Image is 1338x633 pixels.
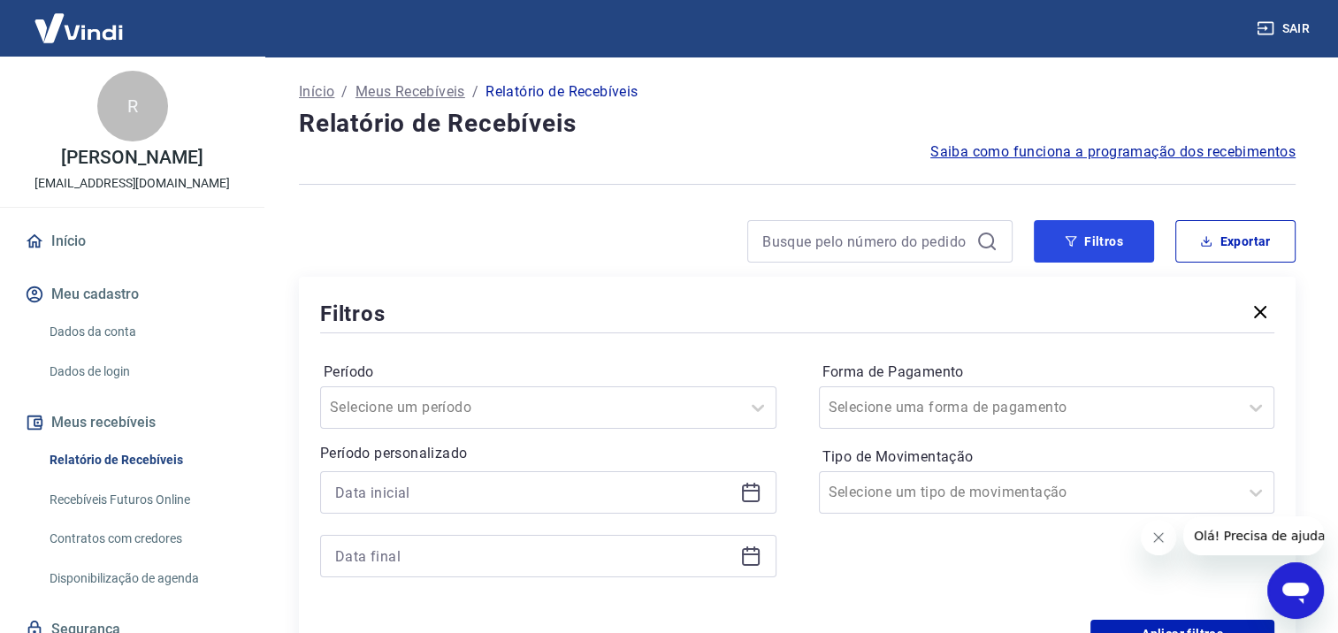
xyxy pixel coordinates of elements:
[324,362,773,383] label: Período
[930,141,1296,163] a: Saiba como funciona a programação dos recebimentos
[61,149,203,167] p: [PERSON_NAME]
[1034,220,1154,263] button: Filtros
[42,354,243,390] a: Dados de login
[21,1,136,55] img: Vindi
[356,81,465,103] a: Meus Recebíveis
[1253,12,1317,45] button: Sair
[11,12,149,27] span: Olá! Precisa de ajuda?
[42,314,243,350] a: Dados da conta
[21,403,243,442] button: Meus recebíveis
[472,81,478,103] p: /
[21,222,243,261] a: Início
[34,174,230,193] p: [EMAIL_ADDRESS][DOMAIN_NAME]
[822,362,1272,383] label: Forma de Pagamento
[341,81,348,103] p: /
[1141,520,1176,555] iframe: Fechar mensagem
[299,81,334,103] a: Início
[21,275,243,314] button: Meu cadastro
[97,71,168,141] div: R
[822,446,1272,468] label: Tipo de Movimentação
[42,482,243,518] a: Recebíveis Futuros Online
[320,443,776,464] p: Período personalizado
[762,228,969,255] input: Busque pelo número do pedido
[42,561,243,597] a: Disponibilização de agenda
[42,442,243,478] a: Relatório de Recebíveis
[1175,220,1296,263] button: Exportar
[1267,562,1324,619] iframe: Botão para abrir a janela de mensagens
[299,106,1296,141] h4: Relatório de Recebíveis
[320,300,386,328] h5: Filtros
[486,81,638,103] p: Relatório de Recebíveis
[335,543,733,569] input: Data final
[1183,516,1324,555] iframe: Mensagem da empresa
[42,521,243,557] a: Contratos com credores
[335,479,733,506] input: Data inicial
